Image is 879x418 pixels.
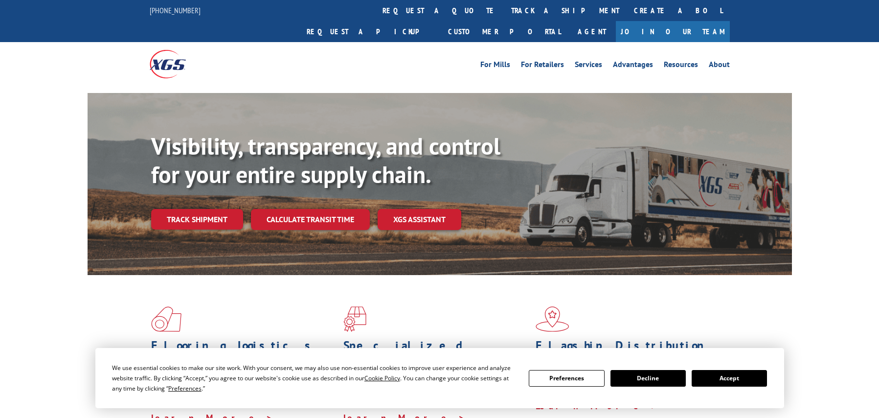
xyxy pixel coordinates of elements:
[610,370,686,387] button: Decline
[521,61,564,71] a: For Retailers
[151,306,181,332] img: xgs-icon-total-supply-chain-intelligence-red
[613,61,653,71] a: Advantages
[480,61,510,71] a: For Mills
[664,61,698,71] a: Resources
[151,131,500,189] b: Visibility, transparency, and control for your entire supply chain.
[151,209,243,230] a: Track shipment
[536,340,721,368] h1: Flagship Distribution Model
[364,374,400,382] span: Cookie Policy
[251,209,370,230] a: Calculate transit time
[692,370,767,387] button: Accept
[709,61,730,71] a: About
[95,348,784,408] div: Cookie Consent Prompt
[441,21,568,42] a: Customer Portal
[150,5,201,15] a: [PHONE_NUMBER]
[575,61,602,71] a: Services
[616,21,730,42] a: Join Our Team
[568,21,616,42] a: Agent
[529,370,604,387] button: Preferences
[343,306,366,332] img: xgs-icon-focused-on-flooring-red
[343,340,528,368] h1: Specialized Freight Experts
[151,340,336,368] h1: Flooring Logistics Solutions
[378,209,461,230] a: XGS ASSISTANT
[299,21,441,42] a: Request a pickup
[112,363,517,394] div: We use essential cookies to make our site work. With your consent, we may also use non-essential ...
[536,306,569,332] img: xgs-icon-flagship-distribution-model-red
[536,400,657,412] a: Learn More >
[168,384,202,393] span: Preferences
